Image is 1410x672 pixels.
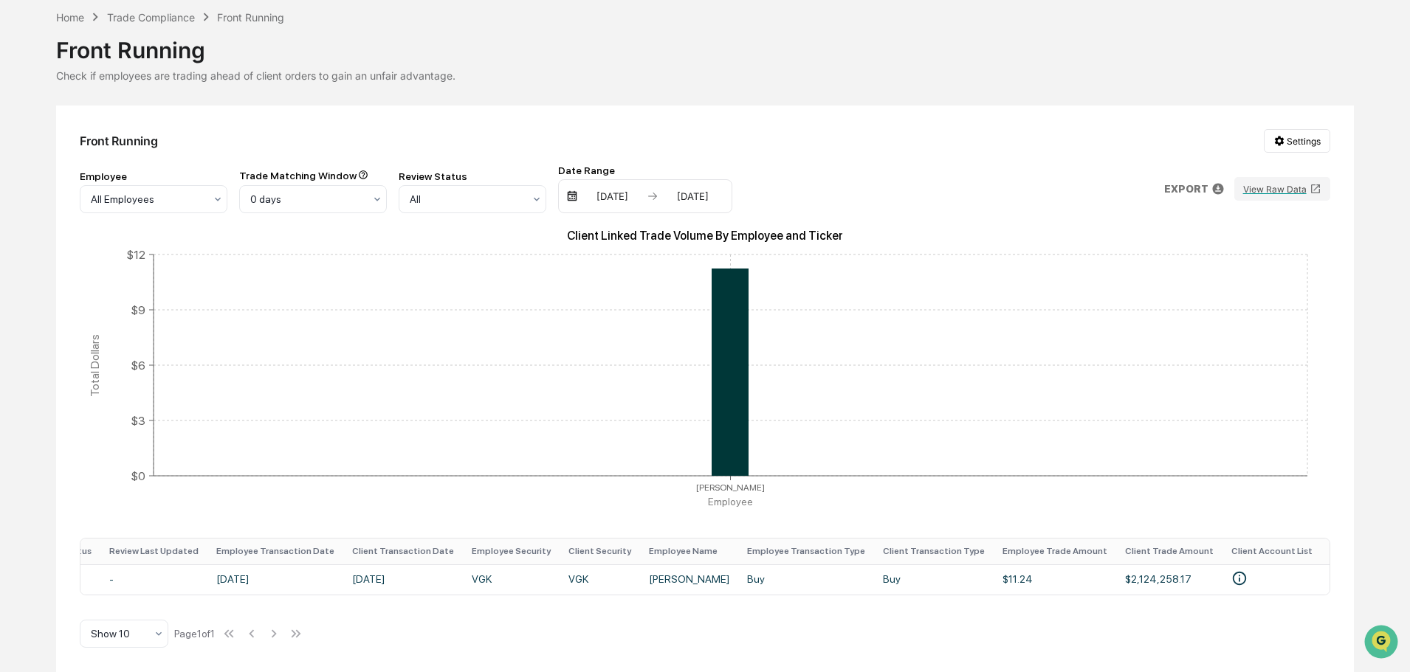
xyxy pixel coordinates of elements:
div: 🗄️ [107,303,119,315]
a: 🖐️Preclearance [9,296,101,322]
td: $11.24 [994,564,1116,595]
div: [DATE] [581,190,644,202]
td: Buy [738,564,874,595]
span: [DATE] [131,201,161,212]
span: • [123,201,128,212]
tspan: $12 [126,247,145,261]
div: [DATE] [661,190,724,202]
div: Check if employees are trading ahead of client orders to gain an unfair advantage. [56,69,1353,82]
td: VGK [463,564,560,595]
p: How can we help? [15,31,269,55]
td: VGK [560,564,640,595]
div: Start new chat [66,113,242,128]
th: Client Transaction Type [874,538,994,564]
span: Data Lookup [30,330,93,344]
div: Trade Matching Window [239,170,387,182]
button: Settings [1264,129,1330,153]
p: EXPORT [1164,183,1208,195]
span: [DATE] [131,240,161,252]
td: [DATE] [207,564,343,595]
div: Home [56,11,84,24]
a: 🗄️Attestations [101,296,189,322]
img: 1746055101610-c473b297-6a78-478c-a979-82029cc54cd1 [15,113,41,139]
img: calendar [566,190,578,202]
th: Client Trade Amount [1116,538,1222,564]
text: Client Linked Trade Volume By Employee and Ticker [567,229,843,243]
th: Employee Transaction Date [207,538,343,564]
button: View Raw Data [1234,177,1330,201]
a: Powered byPylon [104,365,179,377]
td: [PERSON_NAME] [640,564,738,595]
div: Date Range [558,164,732,176]
div: Front Running [217,11,284,24]
img: 1746055101610-c473b297-6a78-478c-a979-82029cc54cd1 [30,201,41,213]
tspan: Employee [708,496,753,508]
img: Jack Rasmussen [15,187,38,210]
div: Page 1 of 1 [174,628,215,640]
th: Review Last Updated [100,538,207,564]
th: Employee Security [463,538,560,564]
img: 1746055101610-c473b297-6a78-478c-a979-82029cc54cd1 [30,241,41,253]
img: arrow right [647,190,658,202]
div: Front Running [56,25,1353,63]
th: Client Account List [1222,538,1321,564]
tspan: $6 [131,358,145,372]
span: Attestations [122,302,183,316]
svg: • BARBARA C TUNE • BETTYE BARNES • BRYAN S DECELLES • CHARLES DAVID SZULCZEWSKI • CHRISTOPHER A E... [1231,570,1248,586]
div: Front Running [80,134,157,148]
th: Client Security [560,538,640,564]
button: See all [229,161,269,179]
div: We're available if you need us! [66,128,203,139]
div: 🖐️ [15,303,27,315]
div: Review Status [399,170,546,182]
div: Past conversations [15,164,99,176]
span: [PERSON_NAME] [46,240,120,252]
tspan: $3 [131,413,145,427]
td: [DATE] [343,564,463,595]
div: 🔎 [15,331,27,343]
th: Employee Trade Amount [994,538,1116,564]
button: Start new chat [251,117,269,135]
div: Trade Compliance [107,11,195,24]
td: - [100,564,207,595]
span: • [123,240,128,252]
span: Preclearance [30,302,95,316]
img: 8933085812038_c878075ebb4cc5468115_72.jpg [31,113,58,139]
th: Employee Transaction Type [738,538,874,564]
th: Client Transaction Date [343,538,463,564]
iframe: Open customer support [1363,623,1403,663]
tspan: [PERSON_NAME] [696,482,765,492]
td: $2,124,258.17 [1116,564,1222,595]
tspan: $0 [131,468,145,482]
span: Pylon [147,366,179,377]
span: [PERSON_NAME] [46,201,120,212]
div: Employee [80,170,227,182]
tspan: Total Dollars [88,333,102,396]
th: Employee Name [640,538,738,564]
tspan: $9 [131,302,145,316]
a: 🔎Data Lookup [9,324,99,350]
td: Buy [874,564,994,595]
img: Jack Rasmussen [15,226,38,250]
